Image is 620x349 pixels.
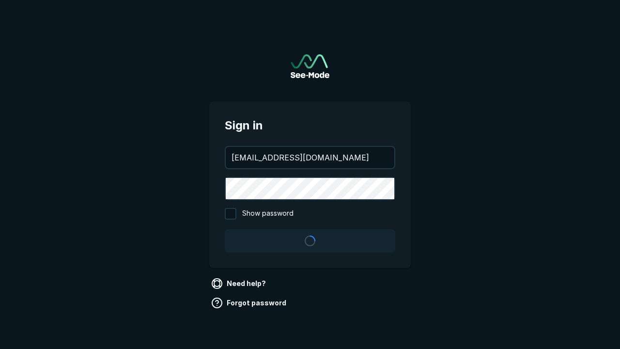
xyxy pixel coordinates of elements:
img: See-Mode Logo [291,54,329,78]
input: your@email.com [226,147,394,168]
a: Go to sign in [291,54,329,78]
span: Sign in [225,117,395,134]
span: Show password [242,208,294,220]
a: Forgot password [209,295,290,311]
a: Need help? [209,276,270,291]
